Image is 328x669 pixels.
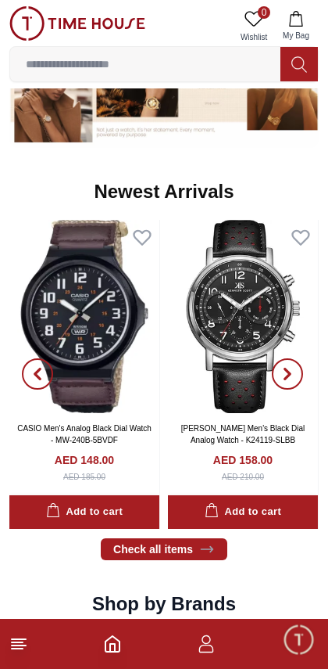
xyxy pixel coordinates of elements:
[46,503,123,521] div: Add to cart
[101,538,227,560] a: Check all items
[222,471,264,483] div: AED 210.00
[234,31,273,43] span: Wishlist
[168,495,318,529] button: Add to cart
[258,6,270,19] span: 0
[168,220,318,413] img: Kenneth Scott Men's Black Dial Analog Watch - K24119-SLBB
[9,31,319,148] img: ...
[205,503,281,521] div: Add to cart
[55,452,114,468] h4: AED 148.00
[17,424,152,444] a: CASIO Men's Analog Black Dial Watch - MW-240B-5BVDF
[63,471,105,483] div: AED 185.00
[9,6,145,41] img: ...
[276,30,316,41] span: My Bag
[92,592,236,617] h2: Shop by Brands
[282,623,316,657] div: Chat Widget
[181,424,305,444] a: [PERSON_NAME] Men's Black Dial Analog Watch - K24119-SLBB
[273,6,319,46] button: My Bag
[234,6,273,46] a: 0Wishlist
[9,495,159,529] button: Add to cart
[9,220,159,413] img: CASIO Men's Analog Black Dial Watch - MW-240B-5BVDF
[213,452,273,468] h4: AED 158.00
[103,635,122,653] a: Home
[94,179,234,204] h2: Newest Arrivals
